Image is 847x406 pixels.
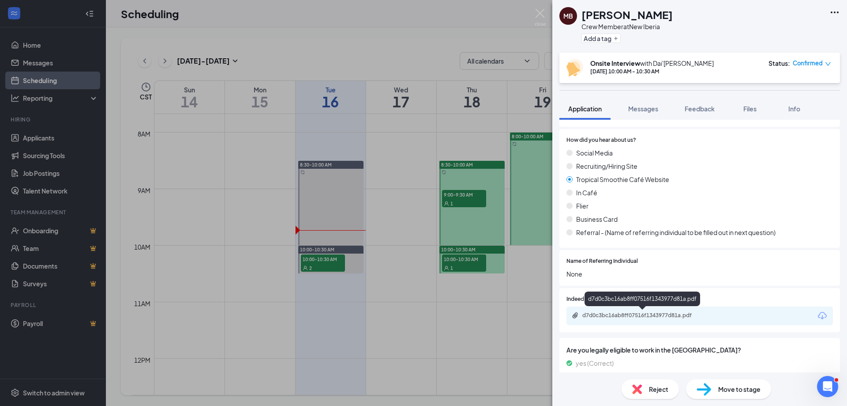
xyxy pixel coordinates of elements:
[576,214,618,224] span: Business Card
[572,312,579,319] svg: Paperclip
[566,136,636,144] span: How did you hear about us?
[685,105,715,113] span: Feedback
[581,34,621,43] button: PlusAdd a tag
[628,105,658,113] span: Messages
[743,105,757,113] span: Files
[590,59,640,67] b: Onsite Interview
[788,105,800,113] span: Info
[576,358,614,368] span: yes (Correct)
[566,345,833,355] span: Are you legally eligible to work in the [GEOGRAPHIC_DATA]?
[825,61,831,67] span: down
[585,292,700,306] div: d7d0c3bc16ab8ff07516f1343977d81a.pdf
[572,312,715,320] a: Paperclipd7d0c3bc16ab8ff07516f1343977d81a.pdf
[563,11,573,20] div: MB
[576,161,637,171] span: Recruiting/Hiring Site
[829,7,840,18] svg: Ellipses
[576,175,669,184] span: Tropical Smoothie Café Website
[817,311,828,321] svg: Download
[590,68,714,75] div: [DATE] 10:00 AM - 10:30 AM
[768,59,790,68] div: Status :
[576,148,613,158] span: Social Media
[581,7,673,22] h1: [PERSON_NAME]
[566,295,605,304] span: Indeed Resume
[817,376,838,397] iframe: Intercom live chat
[576,372,583,381] span: no
[793,59,823,68] span: Confirmed
[576,201,588,211] span: Flier
[576,228,776,237] span: Referral - (Name of referring individual to be filled out in next question)
[566,257,638,266] span: Name of Referring Individual
[566,269,833,279] span: None
[613,36,618,41] svg: Plus
[582,312,706,319] div: d7d0c3bc16ab8ff07516f1343977d81a.pdf
[649,384,668,394] span: Reject
[576,188,597,197] span: In Café
[581,22,673,31] div: Crew Member at New Iberia
[568,105,602,113] span: Application
[718,384,761,394] span: Move to stage
[590,59,714,68] div: with Dai'[PERSON_NAME]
